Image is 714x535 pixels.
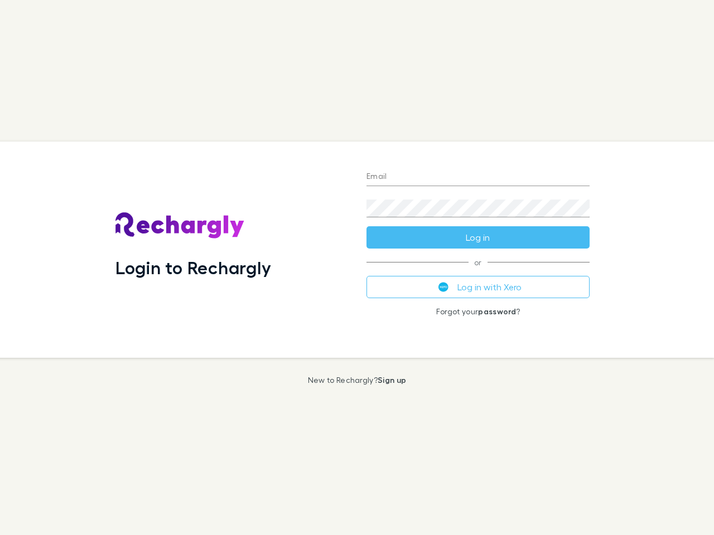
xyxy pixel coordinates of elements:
a: password [478,307,516,316]
p: New to Rechargly? [308,376,407,385]
img: Rechargly's Logo [115,212,245,239]
p: Forgot your ? [366,307,590,316]
span: or [366,262,590,262]
img: Xero's logo [438,282,448,292]
button: Log in [366,226,590,249]
h1: Login to Rechargly [115,257,271,278]
a: Sign up [378,375,406,385]
button: Log in with Xero [366,276,590,298]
